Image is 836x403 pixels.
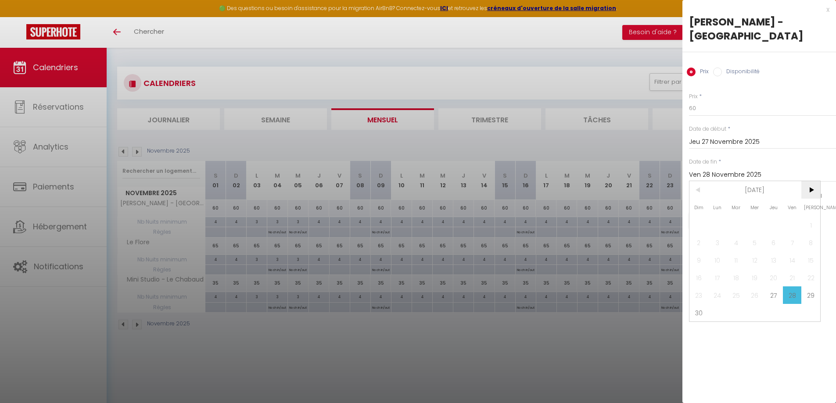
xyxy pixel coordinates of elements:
span: 12 [746,251,764,269]
span: 14 [783,251,802,269]
span: 25 [727,286,746,304]
span: 23 [689,286,708,304]
span: 24 [708,286,727,304]
span: Lun [708,199,727,216]
span: 13 [764,251,783,269]
span: 30 [689,304,708,321]
label: Date de début [689,125,726,133]
span: [DATE] [708,181,802,199]
span: 2 [689,234,708,251]
span: Dim [689,199,708,216]
span: Ven [783,199,802,216]
span: < [689,181,708,199]
button: Ouvrir le widget de chat LiveChat [7,4,33,30]
span: > [801,181,820,199]
span: 6 [764,234,783,251]
div: [PERSON_NAME] - [GEOGRAPHIC_DATA] [689,15,829,43]
span: 10 [708,251,727,269]
span: 15 [801,251,820,269]
label: Disponibilité [722,68,760,77]
span: 17 [708,269,727,286]
span: 19 [746,269,764,286]
label: Prix [696,68,709,77]
span: 26 [746,286,764,304]
span: 21 [783,269,802,286]
div: x [682,4,829,15]
iframe: Chat [799,364,829,396]
span: Mar [727,199,746,216]
span: 9 [689,251,708,269]
span: 22 [801,269,820,286]
span: 16 [689,269,708,286]
span: 28 [783,286,802,304]
span: Mer [746,199,764,216]
span: 5 [746,234,764,251]
label: Prix [689,93,698,101]
span: 20 [764,269,783,286]
span: 29 [801,286,820,304]
span: Jeu [764,199,783,216]
span: 4 [727,234,746,251]
span: 8 [801,234,820,251]
span: 11 [727,251,746,269]
span: 1 [801,216,820,234]
span: 18 [727,269,746,286]
label: Date de fin [689,158,717,166]
span: 3 [708,234,727,251]
span: [PERSON_NAME] [801,199,820,216]
span: 7 [783,234,802,251]
span: 27 [764,286,783,304]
